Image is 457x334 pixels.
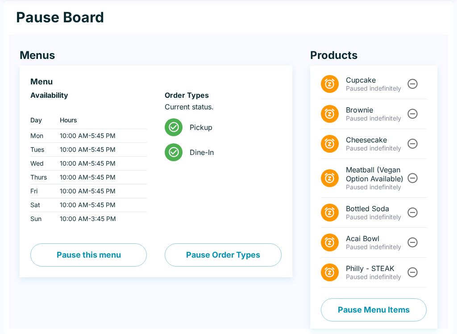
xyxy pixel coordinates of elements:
[346,84,405,92] p: Paused indefinitely
[346,204,405,213] span: Bottled Soda
[30,198,53,212] td: Sat
[30,102,147,111] p: ‏
[53,171,147,184] td: 10:00 AM - 5:45 PM
[346,234,405,243] span: Acai Bowl
[20,49,292,62] h4: Menus
[53,129,147,143] td: 10:00 AM - 5:45 PM
[53,184,147,198] td: 10:00 AM - 5:45 PM
[310,49,437,62] h4: Products
[30,212,53,226] td: Sun
[30,111,53,129] th: Day
[53,198,147,212] td: 10:00 AM - 5:45 PM
[165,102,281,111] p: Current status.
[30,171,53,184] td: Thurs
[404,170,421,186] button: Unpause
[346,273,405,281] p: Paused indefinitely
[404,135,421,152] button: Unpause
[30,157,53,171] td: Wed
[321,298,427,321] button: Pause Menu Items
[346,144,405,152] p: Paused indefinitely
[346,243,405,251] p: Paused indefinitely
[346,135,405,144] span: Cheesecake
[165,91,281,100] h6: Order Types
[404,204,421,221] button: Unpause
[30,184,53,198] td: Fri
[404,105,421,122] button: Unpause
[53,157,147,171] td: 10:00 AM - 5:45 PM
[404,264,421,280] button: Unpause
[53,212,147,226] td: 10:00 AM - 3:45 PM
[30,129,53,143] td: Mon
[346,114,405,122] p: Paused indefinitely
[346,264,405,273] span: Philly - STEAK
[53,143,147,157] td: 10:00 AM - 5:45 PM
[30,143,53,157] td: Tues
[53,111,147,129] th: Hours
[30,91,147,100] h6: Availability
[404,75,421,92] button: Unpause
[346,75,405,84] span: Cupcake
[30,243,147,267] button: Pause this menu
[165,243,281,267] button: Pause Order Types
[190,123,274,132] span: Pickup
[404,234,421,250] button: Unpause
[346,183,405,191] p: Paused indefinitely
[346,213,405,221] p: Paused indefinitely
[190,148,274,157] span: Dine-In
[346,165,405,183] span: Meatball (Vegan Option Available)
[16,8,104,26] h1: Pause Board
[346,105,405,114] span: Brownie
